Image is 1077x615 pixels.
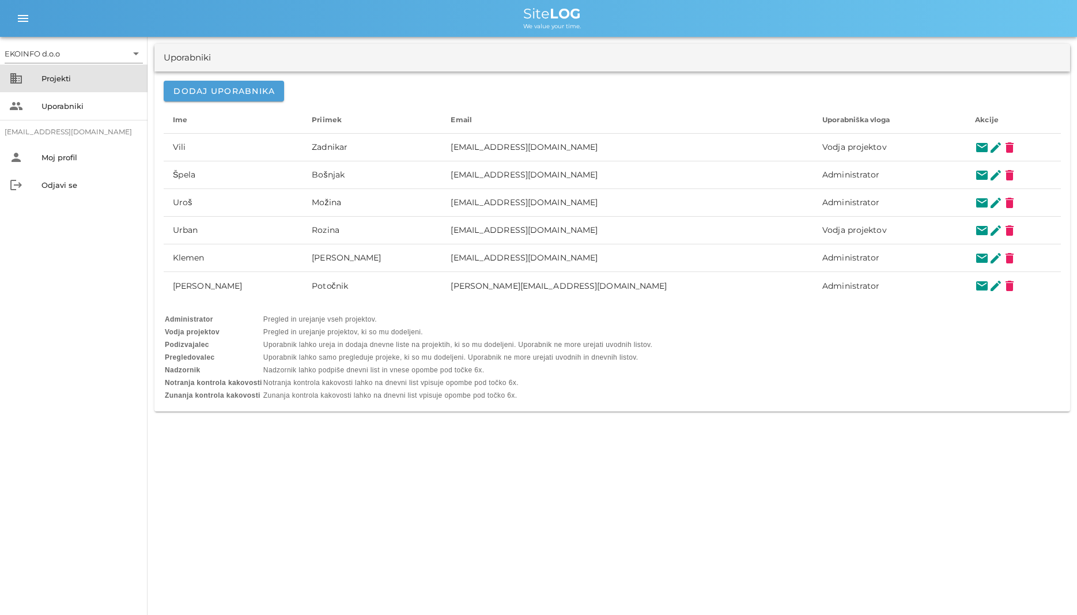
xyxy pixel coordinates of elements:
[263,390,652,401] td: Zunanja kontrola kakovosti lahko na dnevni list vpisuje opombe pod točko 6x.
[164,244,303,272] td: Klemen
[263,352,652,363] td: Uporabnik lahko samo pregleduje projeke, ki so mu dodeljeni. Uporabnik ne more urejati uvodnih in...
[1003,168,1016,182] button: delete
[165,315,213,323] b: Administrator
[975,141,989,154] button: mail
[165,328,220,336] b: Vodja projektov
[165,379,262,387] b: Notranja kontrola kakovosti
[263,326,652,338] td: Pregled in urejanje projektov, ki so mu dodeljeni.
[5,48,60,59] div: EKOINFO d.o.o
[164,189,303,217] td: Uroš
[41,101,138,111] div: Uporabniki
[989,141,1003,154] button: edit
[303,217,441,244] td: Rozina
[9,178,23,192] i: logout
[1003,279,1016,293] button: delete
[1019,560,1077,615] iframe: Chat Widget
[263,364,652,376] td: Nadzornik lahko podpiše dnevni list in vnese opombe pod točke 6x.
[1019,560,1077,615] div: Pripomoček za klepet
[5,44,143,63] div: EKOINFO d.o.o
[451,115,472,124] span: Email
[164,81,284,101] button: Dodaj uporabnika
[989,224,1003,237] button: edit
[813,244,966,272] td: Administrator
[989,196,1003,210] button: edit
[975,115,999,124] span: Akcije
[441,189,813,217] td: [EMAIL_ADDRESS][DOMAIN_NAME]
[813,134,966,161] td: Vodja projektov
[1003,224,1016,237] button: delete
[1003,251,1016,265] button: delete
[975,168,989,182] button: mail
[41,74,138,83] div: Projekti
[9,150,23,164] i: person
[966,106,1061,134] th: Akcije: Ni razvrščeno. Aktivirajte za naraščajoče razvrščanje.
[1003,196,1016,210] button: delete
[263,314,652,325] td: Pregled in urejanje vseh projektov.
[129,47,143,61] i: arrow_drop_down
[303,272,441,300] td: Potočnik
[813,106,966,134] th: Uporabniška vloga: Ni razvrščeno. Aktivirajte za naraščajoče razvrščanje.
[1003,141,1016,154] button: delete
[165,341,209,349] b: Podizvajalec
[813,272,966,300] td: Administrator
[164,217,303,244] td: Urban
[9,99,23,113] i: people
[441,272,813,300] td: [PERSON_NAME][EMAIL_ADDRESS][DOMAIN_NAME]
[975,196,989,210] button: mail
[813,217,966,244] td: Vodja projektov
[165,366,201,374] b: Nadzornik
[303,244,441,272] td: [PERSON_NAME]
[975,224,989,237] button: mail
[303,161,441,189] td: Bošnjak
[9,71,23,85] i: business
[173,86,275,96] span: Dodaj uporabnika
[41,180,138,190] div: Odjavi se
[164,134,303,161] td: Vili
[813,189,966,217] td: Administrator
[441,244,813,272] td: [EMAIL_ADDRESS][DOMAIN_NAME]
[989,168,1003,182] button: edit
[441,134,813,161] td: [EMAIL_ADDRESS][DOMAIN_NAME]
[523,22,581,30] span: We value your time.
[303,106,441,134] th: Priimek: Ni razvrščeno. Aktivirajte za naraščajoče razvrščanje.
[41,153,138,162] div: Moj profil
[813,161,966,189] td: Administrator
[303,134,441,161] td: Zadnikar
[164,272,303,300] td: [PERSON_NAME]
[16,12,30,25] i: menu
[164,106,303,134] th: Ime: Ni razvrščeno. Aktivirajte za naraščajoče razvrščanje.
[165,353,215,361] b: Pregledovalec
[165,391,260,399] b: Zunanja kontrola kakovosti
[822,115,890,124] span: Uporabniška vloga
[989,279,1003,293] button: edit
[164,161,303,189] td: Špela
[441,106,813,134] th: Email: Ni razvrščeno. Aktivirajte za naraščajoče razvrščanje.
[303,189,441,217] td: Možina
[975,251,989,265] button: mail
[550,5,581,22] b: LOG
[173,115,187,124] span: Ime
[441,161,813,189] td: [EMAIL_ADDRESS][DOMAIN_NAME]
[975,279,989,293] button: mail
[989,251,1003,265] button: edit
[263,377,652,388] td: Notranja kontrola kakovosti lahko na dnevni list vpisuje opombe pod točko 6x.
[441,217,813,244] td: [EMAIL_ADDRESS][DOMAIN_NAME]
[312,115,342,124] span: Priimek
[164,51,211,65] div: Uporabniki
[263,339,652,350] td: Uporabnik lahko ureja in dodaja dnevne liste na projektih, ki so mu dodeljeni. Uporabnik ne more ...
[523,5,581,22] span: Site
